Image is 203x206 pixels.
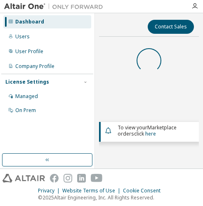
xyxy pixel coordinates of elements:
div: License Settings [5,79,49,85]
div: Managed [15,93,38,100]
div: User Profile [15,48,43,55]
img: linkedin.svg [77,174,86,183]
div: Dashboard [15,19,44,25]
img: Altair One [4,2,107,11]
img: facebook.svg [50,174,59,183]
div: Users [15,33,30,40]
button: Contact Sales [148,20,194,34]
span: To view your click [118,124,177,137]
img: instagram.svg [64,174,72,183]
img: youtube.svg [91,174,103,183]
a: here [145,130,156,137]
div: On Prem [15,107,36,114]
div: Website Terms of Use [62,187,123,194]
em: Marketplace orders [118,124,177,137]
div: Privacy [38,187,62,194]
p: © 2025 Altair Engineering, Inc. All Rights Reserved. [38,194,165,201]
img: altair_logo.svg [2,174,45,183]
div: Cookie Consent [123,187,165,194]
div: Company Profile [15,63,54,70]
